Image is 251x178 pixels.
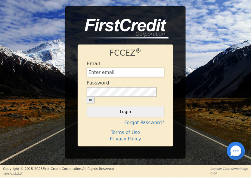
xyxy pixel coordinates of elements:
p: Session Time Remaining: [210,167,248,171]
p: Version 3.2.2 [3,171,115,176]
h4: Terms of Use [87,130,164,135]
h4: Forgot Password? [87,120,164,125]
span: All Rights Reserved. [82,167,115,171]
input: password [87,87,157,97]
h4: Privacy Policy [87,136,164,142]
h4: Email [87,61,100,66]
sup: ® [135,47,141,54]
input: Enter email [87,68,164,77]
h1: FCCEZ [87,48,164,58]
p: Copyright © 2015- 2025 First Credit Corporation. [3,167,115,172]
button: Login [87,106,164,117]
p: 0:00 [210,171,248,176]
h4: Password [87,80,109,86]
img: logo-CMu_cnol.png [78,19,169,38]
